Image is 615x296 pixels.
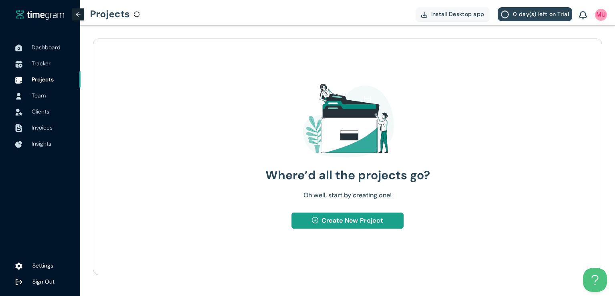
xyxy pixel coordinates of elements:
[15,93,22,100] img: UserIcon
[32,60,50,67] span: Tracker
[15,61,22,68] img: TimeTrackerIcon
[32,76,54,83] span: Projects
[15,109,22,116] img: InvoiceIcon
[291,213,403,229] button: plus-circleCreate New Project
[32,108,49,115] span: Clients
[595,9,607,21] img: UserIcon
[32,262,53,269] span: Settings
[513,10,569,18] span: 0 day(s) left on Trial
[15,77,22,84] img: ProjectIcon
[416,7,490,21] button: Install Desktop app
[32,124,52,131] span: Invoices
[16,10,64,20] img: timegram
[583,268,607,292] iframe: Toggle Customer Support
[421,12,427,18] img: DownloadApp
[15,141,22,148] img: InsightsIcon
[297,81,399,165] img: EmptyIcon
[15,262,22,270] img: settings.78e04af822cf15d41b38c81147b09f22.svg
[134,11,140,17] span: sync
[431,10,484,18] span: Install Desktop app
[265,165,430,185] h1: Where’d all the projects go?
[32,278,54,285] span: Sign Out
[90,2,130,26] h1: Projects
[15,45,22,52] img: DashboardIcon
[322,215,383,225] span: Create New Project
[32,92,46,99] span: Team
[312,217,318,225] span: plus-circle
[32,140,51,147] span: Insights
[15,124,22,132] img: InvoiceIcon
[32,44,60,51] span: Dashboard
[75,12,81,17] span: arrow-left
[15,278,22,286] img: logOut.ca60ddd252d7bab9102ea2608abe0238.svg
[579,11,587,20] img: BellIcon
[265,185,430,205] h1: Oh well, start by creating one!
[498,7,572,21] button: 0 day(s) left on Trial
